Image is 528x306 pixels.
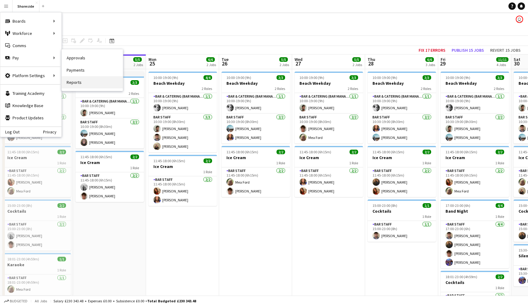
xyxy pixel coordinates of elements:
[350,150,358,154] span: 2/2
[2,155,71,160] h3: Ice Cream
[441,146,509,197] app-job-card: 11:45-18:00 (6h15m)2/2Ice Cream1 RoleBar Staff2/211:45-18:00 (6h15m)[PERSON_NAME]Mea Ford
[129,91,139,96] span: 2 Roles
[2,167,71,197] app-card-role: Bar Staff2/211:45-18:00 (6h15m)[PERSON_NAME]Mea Ford
[62,76,123,88] a: Reports
[0,112,61,124] a: Product Updates
[57,257,66,261] span: 1/1
[495,161,504,165] span: 1 Role
[10,299,28,303] span: Budgeted
[441,72,509,144] div: 10:00-19:00 (9h)3/3Beach Weekday2 RolesBar & Catering (Bar Manager)1/110:00-19:00 (9h)[PERSON_NAM...
[496,203,504,208] span: 4/4
[496,274,504,279] span: 2/2
[368,93,436,114] app-card-role: Bar & Catering (Bar Manager)1/110:00-19:00 (9h)[PERSON_NAME]
[222,80,290,86] h3: Beach Weekday
[57,150,66,154] span: 2/2
[2,221,71,251] app-card-role: Bar Staff2/215:00-23:00 (8h)[PERSON_NAME][PERSON_NAME]
[226,150,258,154] span: 11:45-18:00 (6h15m)
[488,46,523,54] button: Revert 15 jobs
[147,299,196,303] span: Total Budgeted £230 343.48
[449,46,486,54] button: Publish 15 jobs
[203,170,212,174] span: 1 Role
[441,208,509,214] h3: Band Night
[441,280,509,285] h3: Cocktails
[148,164,217,169] h3: Ice Cream
[134,62,143,67] div: 2 Jobs
[353,62,362,67] div: 2 Jobs
[446,274,477,279] span: 18:01-23:00 (4h59m)
[2,208,71,214] h3: Cocktails
[441,114,509,144] app-card-role: Bar Staff2/210:30-19:00 (8h30m)[PERSON_NAME][PERSON_NAME]
[2,253,71,295] div: 18:01-23:00 (4h59m)1/1Karaoke1 RoleBar Staff1/118:01-23:00 (4h59m)Mea Ford
[226,75,251,80] span: 10:00-19:00 (9h)
[372,150,404,154] span: 11:45-18:00 (6h15m)
[207,62,216,67] div: 2 Jobs
[440,60,446,67] span: 29
[75,98,144,119] app-card-role: Bar & Catering (Bar Manager)1/110:00-19:00 (9h)[PERSON_NAME]
[2,262,71,267] h3: Karaoke
[75,151,144,202] app-job-card: 11:45-18:00 (6h15m)2/2Ice Cream1 RoleBar Staff2/211:45-18:00 (6h15m)[PERSON_NAME][PERSON_NAME]
[368,114,436,144] app-card-role: Bar Staff2/210:30-19:00 (8h30m)[PERSON_NAME][PERSON_NAME]
[422,214,431,219] span: 1 Role
[222,146,290,197] app-job-card: 11:45-18:00 (6h15m)2/2Ice Cream1 RoleBar Staff2/211:45-18:00 (6h15m)Mea Ford[PERSON_NAME]
[0,69,61,82] div: Platform Settings
[495,285,504,290] span: 1 Role
[277,75,285,80] span: 3/3
[295,80,363,86] h3: Beach Weekday
[0,129,20,134] a: Log Out
[513,60,520,67] span: 30
[295,167,363,197] app-card-role: Bar Staff2/211:45-18:00 (6h15m)[PERSON_NAME][PERSON_NAME]
[368,80,436,86] h3: Beach Weekday
[368,208,436,214] h3: Cocktails
[496,57,508,62] span: 11/11
[57,161,66,165] span: 1 Role
[133,57,142,62] span: 5/5
[352,57,361,62] span: 5/5
[348,86,358,91] span: 2 Roles
[204,159,212,163] span: 2/2
[75,72,144,148] app-job-card: In progress10:00-19:00 (9h)3/3Beach Weekday2 RolesBar & Catering (Bar Manager)1/110:00-19:00 (9h)...
[7,150,39,154] span: 11:45-18:00 (6h15m)
[368,167,436,197] app-card-role: Bar Staff2/211:45-18:00 (6h15m)[PERSON_NAME][PERSON_NAME]
[2,274,71,295] app-card-role: Bar Staff1/118:01-23:00 (4h59m)Mea Ford
[295,114,363,144] app-card-role: Bar Staff2/210:30-19:00 (8h30m)[PERSON_NAME]Mea Ford
[372,203,397,208] span: 15:00-23:00 (8h)
[57,268,66,272] span: 1 Role
[372,75,397,80] span: 10:00-19:00 (9h)
[441,200,509,268] div: 17:00-23:00 (6h)4/4Band Night1 RoleBar Staff4/417:00-23:00 (6h)[PERSON_NAME][PERSON_NAME][PERSON_...
[295,72,363,144] app-job-card: 10:00-19:00 (9h)3/3Beach Weekday2 RolesBar & Catering (Bar Manager)1/110:00-19:00 (9h)[PERSON_NAM...
[367,60,375,67] span: 28
[43,129,61,134] a: Privacy
[280,62,289,67] div: 2 Jobs
[276,161,285,165] span: 1 Role
[148,155,217,206] app-job-card: 11:45-18:00 (6h15m)2/2Ice Cream1 RoleBar Staff2/211:45-18:00 (6h15m)[PERSON_NAME][PERSON_NAME]
[148,60,156,67] span: 25
[496,75,504,80] span: 3/3
[497,62,508,67] div: 4 Jobs
[446,203,470,208] span: 17:00-23:00 (6h)
[2,146,71,197] app-job-card: 11:45-18:00 (6h15m)2/2Ice Cream1 RoleBar Staff2/211:45-18:00 (6h15m)[PERSON_NAME]Mea Ford
[423,203,431,208] span: 1/1
[421,86,431,91] span: 2 Roles
[368,146,436,197] app-job-card: 11:45-18:00 (6h15m)2/2Ice Cream1 RoleBar Staff2/211:45-18:00 (6h15m)[PERSON_NAME][PERSON_NAME]
[446,150,477,154] span: 11:45-18:00 (6h15m)
[0,39,61,52] a: Comms
[222,93,290,114] app-card-role: Bar & Catering (Bar Manager)1/110:00-19:00 (9h)[PERSON_NAME]
[350,75,358,80] span: 3/3
[294,60,302,67] span: 27
[446,75,470,80] span: 10:00-19:00 (9h)
[495,214,504,219] span: 1 Role
[299,150,331,154] span: 11:45-18:00 (6h15m)
[148,72,217,152] app-job-card: 10:00-19:00 (9h)4/4Beach Weekday2 RolesBar & Catering (Bar Manager)1/110:00-19:00 (9h)[PERSON_NAM...
[75,172,144,202] app-card-role: Bar Staff2/211:45-18:00 (6h15m)[PERSON_NAME][PERSON_NAME]
[368,72,436,144] app-job-card: 10:00-19:00 (9h)3/3Beach Weekday2 RolesBar & Catering (Bar Manager)1/110:00-19:00 (9h)[PERSON_NAM...
[62,64,123,76] a: Payments
[416,46,448,54] button: Fix 17 errors
[514,57,520,62] span: Sat
[2,200,71,251] div: 15:00-23:00 (8h)2/2Cocktails1 RoleBar Staff2/215:00-23:00 (8h)[PERSON_NAME][PERSON_NAME]
[0,87,61,99] a: Training Academy
[221,60,229,67] span: 26
[349,161,358,165] span: 1 Role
